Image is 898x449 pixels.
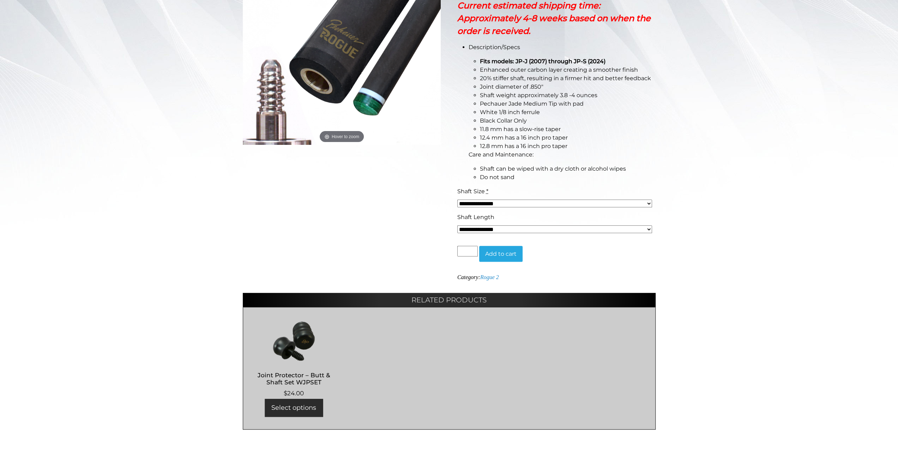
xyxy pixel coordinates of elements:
[480,165,626,172] span: Shaft can be wiped with a dry cloth or alcohol wipes
[469,151,534,158] span: Care and Maintenance:
[284,390,287,397] span: $
[486,188,488,195] abbr: required
[243,293,656,307] h2: Related products
[457,0,651,36] strong: Current estimated shipping time: Approximately 4-8 weeks based on when the order is received.
[480,274,499,280] a: Rogue 2
[480,92,597,99] span: Shaft weight approximately 3.8 -4 ounces
[457,274,499,280] span: Category:
[479,246,523,262] button: Add to cart
[480,126,561,132] span: 11.8 mm has a slow-rise taper
[480,109,540,116] span: White 1/8 inch ferrule
[457,214,494,220] span: Shaft Length
[480,66,638,73] span: Enhanced outer carbon layer creating a smoother finish
[265,399,323,417] a: Select options for “Joint Protector - Butt & Shaft Set WJPSET”
[480,75,651,82] span: 20% stiffer shaft, resulting in a firmer hit and better feedback
[480,143,567,149] span: 12.8 mm has a 16 inch pro taper
[457,246,478,256] input: Product quantity
[480,100,584,107] span: Pechauer Jade Medium Tip with pad
[480,58,605,65] strong: Fits models: JP-J (2007) through JP-S (2024)
[457,188,485,195] span: Shaft Size
[480,134,568,141] span: 12.4 mm has a 16 inch pro taper
[250,320,338,398] a: Joint Protector – Butt & Shaft Set WJPSET $24.00
[480,117,527,124] span: Black Collar Only
[250,368,338,389] h2: Joint Protector – Butt & Shaft Set WJPSET
[480,83,543,90] span: Joint diameter of .850″
[469,44,520,51] span: Description/Specs
[284,390,304,397] bdi: 24.00
[480,174,514,181] span: Do not sand
[250,320,338,362] img: Joint Protector - Butt & Shaft Set WJPSET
